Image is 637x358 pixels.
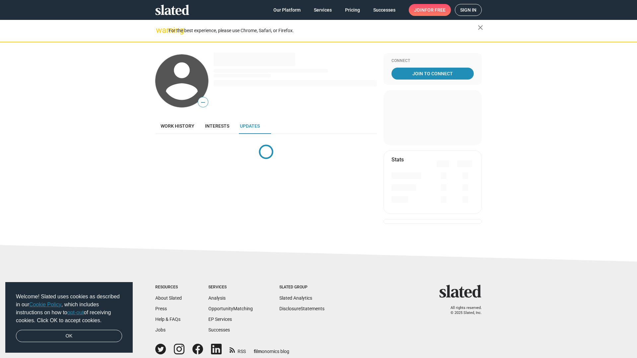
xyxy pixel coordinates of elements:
a: OpportunityMatching [208,306,253,311]
a: Help & FAQs [155,317,180,322]
span: Join To Connect [393,68,472,80]
a: Our Platform [268,4,306,16]
span: film [254,349,262,354]
span: Interests [205,123,229,129]
a: Cookie Policy [29,302,61,307]
div: cookieconsent [5,282,133,353]
span: Welcome! Slated uses cookies as described in our , which includes instructions on how to of recei... [16,293,122,325]
span: Pricing [345,4,360,16]
a: Joinfor free [409,4,451,16]
a: opt-out [67,310,84,315]
span: Successes [373,4,395,16]
p: All rights reserved. © 2025 Slated, Inc. [444,306,482,315]
span: Services [314,4,332,16]
span: Join [414,4,446,16]
a: Interests [200,118,235,134]
a: Jobs [155,327,166,332]
span: Updates [240,123,260,129]
a: Pricing [340,4,365,16]
a: Analysis [208,295,226,301]
mat-card-title: Stats [391,156,404,163]
a: Updates [235,118,265,134]
mat-icon: close [476,24,484,31]
a: Successes [208,327,230,332]
span: Our Platform [273,4,301,16]
span: — [198,98,208,107]
div: For the best experience, please use Chrome, Safari, or Firefox. [169,26,478,35]
a: Successes [368,4,401,16]
div: Resources [155,285,182,290]
div: Connect [391,58,474,64]
mat-icon: warning [156,26,164,34]
a: Work history [155,118,200,134]
a: Services [309,4,337,16]
a: About Slated [155,295,182,301]
a: Press [155,306,167,311]
a: Join To Connect [391,68,474,80]
a: DisclosureStatements [279,306,324,311]
a: filmonomics blog [254,343,289,355]
a: EP Services [208,317,232,322]
span: Sign in [460,4,476,16]
span: Work history [161,123,194,129]
span: for free [425,4,446,16]
a: Slated Analytics [279,295,312,301]
div: Slated Group [279,285,324,290]
a: Sign in [455,4,482,16]
div: Services [208,285,253,290]
a: dismiss cookie message [16,330,122,342]
a: RSS [230,344,246,355]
